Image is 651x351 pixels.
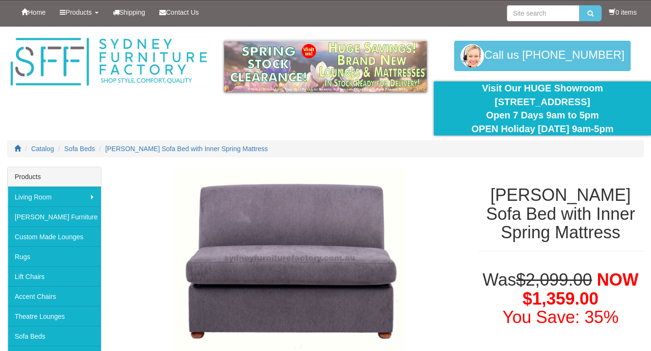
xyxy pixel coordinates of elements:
img: spring-sale.gif [224,41,427,92]
a: Sofa Beds [64,145,95,153]
a: Lift Chairs [8,266,101,286]
span: Home [28,9,46,16]
h1: Was [477,270,644,327]
input: Site search [507,5,579,21]
h1: [PERSON_NAME] Sofa Bed with Inner Spring Mattress [477,186,644,242]
a: [PERSON_NAME] Sofa Bed with Inner Spring Mattress [105,145,268,153]
a: Shipping [106,0,153,24]
del: $2,099.00 [516,270,592,289]
a: Rugs [8,246,101,266]
a: Custom Made Lounges [8,226,101,246]
img: Sydney Furniture Factory [7,36,210,88]
font: You Save: 35% [503,307,619,327]
a: Accent Chairs [8,286,101,306]
span: Contact Us [166,9,199,16]
a: [PERSON_NAME] Furniture [8,207,101,226]
div: Products [8,167,101,187]
a: Sofa Beds [8,326,101,346]
span: Products [65,9,92,16]
a: Contact Us [152,0,206,24]
div: Visit Our HUGE Showroom [STREET_ADDRESS] Open 7 Days 9am to 5pm OPEN Holiday [DATE] 9am-5pm [441,81,644,135]
a: Home [14,0,53,24]
li: 0 items [609,8,637,17]
a: Catalog [31,145,54,153]
a: Products [53,0,105,24]
a: Living Room [8,187,101,207]
span: Shipping [119,9,146,16]
a: Theatre Lounges [8,306,101,326]
span: NOW $1,359.00 [523,270,638,308]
